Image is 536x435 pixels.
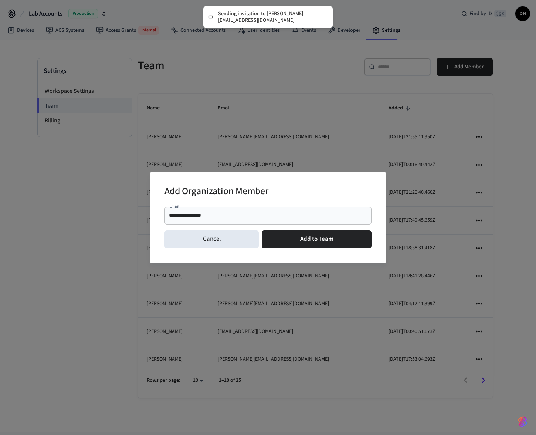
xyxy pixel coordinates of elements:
button: Cancel [164,230,259,248]
img: SeamLogoGradient.69752ec5.svg [518,416,527,428]
button: Add to Team [262,230,372,248]
div: Sending invitation to [PERSON_NAME][EMAIL_ADDRESS][DOMAIN_NAME] [218,10,325,24]
h2: Add Organization Member [164,181,268,203]
label: Email [170,203,179,209]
